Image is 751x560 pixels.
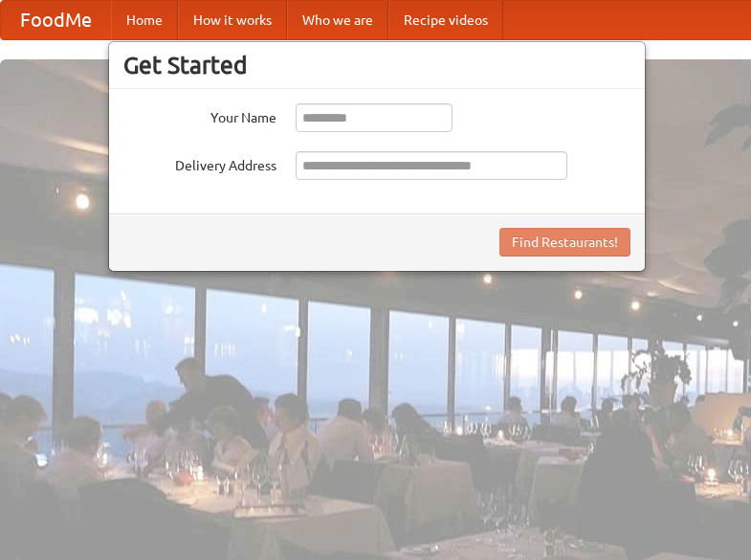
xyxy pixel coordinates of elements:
[123,103,276,127] label: Your Name
[287,1,388,39] a: Who we are
[178,1,287,39] a: How it works
[1,1,111,39] a: FoodMe
[111,1,178,39] a: Home
[123,151,276,175] label: Delivery Address
[123,51,630,79] h3: Get Started
[499,228,630,257] button: Find Restaurants!
[388,1,503,39] a: Recipe videos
